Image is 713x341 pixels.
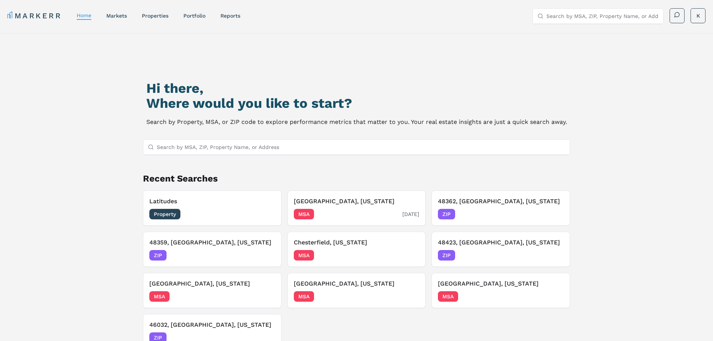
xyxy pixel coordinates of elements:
h3: Latitudes [149,197,275,206]
button: [GEOGRAPHIC_DATA], [US_STATE]MSA[DATE] [432,273,570,308]
span: ZIP [438,209,455,219]
a: MARKERR [7,10,62,21]
button: [GEOGRAPHIC_DATA], [US_STATE]MSA[DATE] [287,273,426,308]
button: 48359, [GEOGRAPHIC_DATA], [US_STATE]ZIP[DATE] [143,232,281,267]
h3: 48359, [GEOGRAPHIC_DATA], [US_STATE] [149,238,275,247]
input: Search by MSA, ZIP, Property Name, or Address [546,9,659,24]
h3: [GEOGRAPHIC_DATA], [US_STATE] [294,197,420,206]
span: MSA [438,291,458,302]
h2: Where would you like to start? [146,96,567,111]
button: Chesterfield, [US_STATE]MSA[DATE] [287,232,426,267]
span: [DATE] [547,252,564,259]
button: 48423, [GEOGRAPHIC_DATA], [US_STATE]ZIP[DATE] [432,232,570,267]
span: [DATE] [402,252,419,259]
button: [GEOGRAPHIC_DATA], [US_STATE]MSA[DATE] [287,191,426,226]
p: Search by Property, MSA, or ZIP code to explore performance metrics that matter to you. Your real... [146,117,567,127]
h1: Hi there, [146,81,567,96]
input: Search by MSA, ZIP, Property Name, or Address [157,140,566,155]
h3: 48362, [GEOGRAPHIC_DATA], [US_STATE] [438,197,564,206]
span: ZIP [149,250,167,261]
span: [DATE] [402,210,419,218]
h3: 48423, [GEOGRAPHIC_DATA], [US_STATE] [438,238,564,247]
span: MSA [294,250,314,261]
span: ZIP [438,250,455,261]
a: home [77,12,91,18]
button: K [691,8,706,23]
h3: [GEOGRAPHIC_DATA], [US_STATE] [438,279,564,288]
h3: [GEOGRAPHIC_DATA], [US_STATE] [294,279,420,288]
span: MSA [149,291,170,302]
a: properties [142,13,168,19]
h3: 46032, [GEOGRAPHIC_DATA], [US_STATE] [149,320,275,329]
button: LatitudesProperty[DATE] [143,191,281,226]
span: [DATE] [258,293,275,300]
h2: Recent Searches [143,173,570,185]
a: Portfolio [183,13,205,19]
h3: Chesterfield, [US_STATE] [294,238,420,247]
a: reports [220,13,240,19]
a: markets [106,13,127,19]
button: [GEOGRAPHIC_DATA], [US_STATE]MSA[DATE] [143,273,281,308]
button: 48362, [GEOGRAPHIC_DATA], [US_STATE]ZIP[DATE] [432,191,570,226]
span: Property [149,209,180,219]
span: [DATE] [547,210,564,218]
span: [DATE] [402,293,419,300]
h3: [GEOGRAPHIC_DATA], [US_STATE] [149,279,275,288]
span: [DATE] [258,210,275,218]
span: MSA [294,209,314,219]
span: [DATE] [258,252,275,259]
span: K [697,12,700,19]
span: [DATE] [547,293,564,300]
span: MSA [294,291,314,302]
